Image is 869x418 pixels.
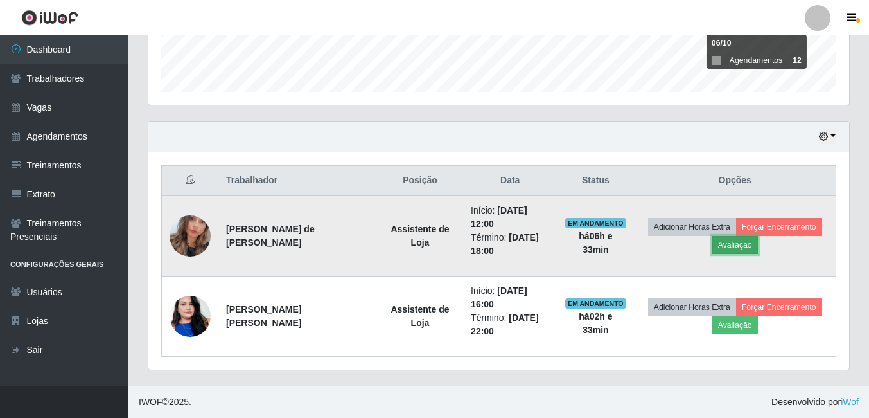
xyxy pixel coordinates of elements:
th: Data [463,166,557,196]
strong: [PERSON_NAME] de [PERSON_NAME] [226,224,315,248]
span: © 2025 . [139,395,191,409]
img: CoreUI Logo [21,10,78,26]
th: Status [557,166,634,196]
button: Adicionar Horas Extra [648,298,736,316]
img: 1705535567021.jpeg [170,280,211,353]
li: Término: [471,311,549,338]
img: 1743766773792.jpeg [170,199,211,273]
li: Término: [471,231,549,258]
li: Início: [471,284,549,311]
th: Trabalhador [218,166,377,196]
th: Opções [634,166,836,196]
button: Avaliação [712,316,758,334]
button: Forçar Encerramento [736,298,822,316]
time: [DATE] 12:00 [471,205,527,229]
button: Adicionar Horas Extra [648,218,736,236]
strong: Assistente de Loja [391,304,449,328]
span: IWOF [139,397,162,407]
button: Forçar Encerramento [736,218,822,236]
strong: há 06 h e 33 min [579,231,612,255]
th: Posição [377,166,463,196]
a: iWof [841,397,859,407]
strong: [PERSON_NAME] [PERSON_NAME] [226,304,301,328]
span: EM ANDAMENTO [565,218,626,228]
button: Avaliação [712,236,758,254]
strong: Assistente de Loja [391,224,449,248]
span: Desenvolvido por [771,395,859,409]
span: EM ANDAMENTO [565,298,626,309]
li: Início: [471,204,549,231]
time: [DATE] 16:00 [471,286,527,309]
strong: há 02 h e 33 min [579,311,612,335]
